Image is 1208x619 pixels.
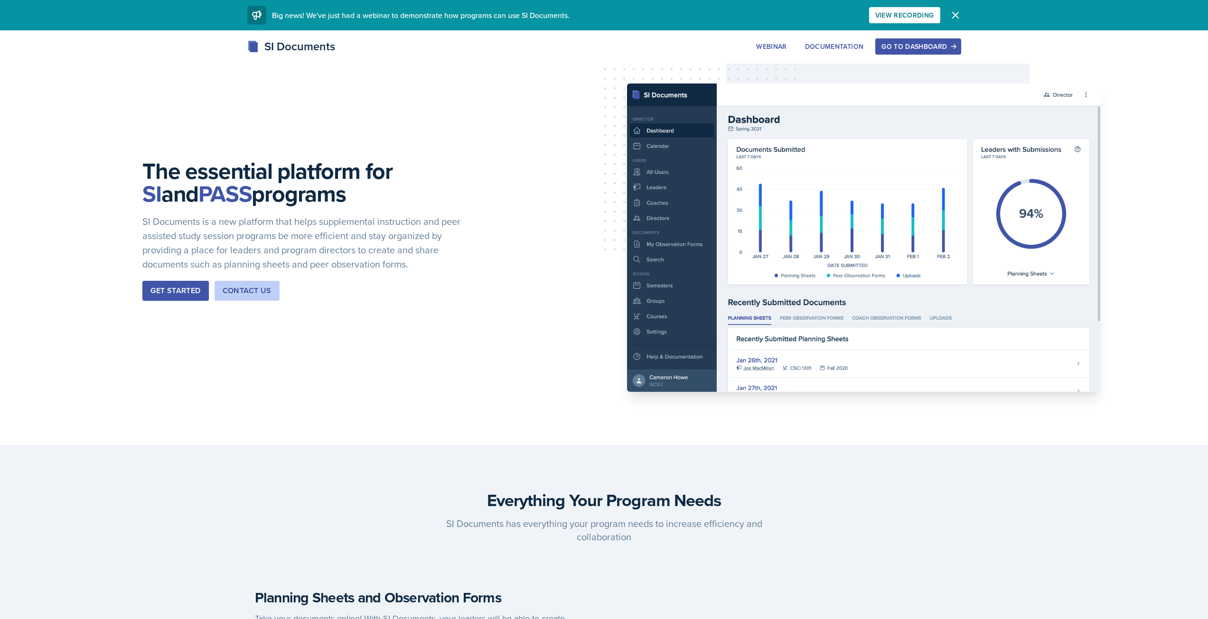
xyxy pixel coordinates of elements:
[215,281,280,301] button: Contact Us
[881,43,955,50] div: Go to Dashboard
[247,38,335,55] div: SI Documents
[805,43,864,50] div: Documentation
[223,285,272,296] div: Contact Us
[756,43,787,50] div: Webinar
[869,7,940,23] button: View Recording
[272,10,570,20] span: Big news! We've just had a webinar to demonstrate how programs can use SI Documents.
[422,517,787,544] p: SI Documents has everything your program needs to increase efficiency and collaboration
[255,490,954,509] h3: Everything Your Program Needs
[750,38,793,55] button: Webinar
[875,38,961,55] button: Go to Dashboard
[799,38,870,55] button: Documentation
[875,11,934,19] div: View Recording
[255,589,597,606] h4: Planning Sheets and Observation Forms
[150,285,200,296] div: Get Started
[142,281,208,301] button: Get Started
